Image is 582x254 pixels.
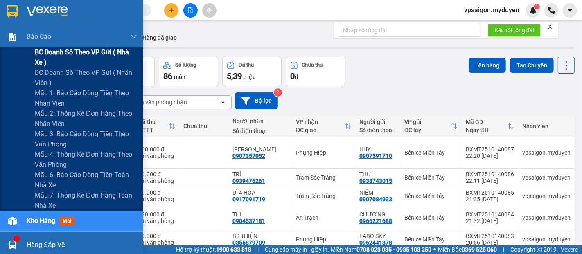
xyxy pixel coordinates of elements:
button: plus [164,3,178,18]
div: BXMT2510140085 [466,189,514,196]
div: Trạm Sóc Trăng [296,193,351,199]
div: 22:20 [DATE] [466,153,514,159]
button: Tạo Chuyến [510,58,554,73]
div: 0907591710 [359,153,392,159]
div: Phụng Hiệp [296,149,351,156]
div: vpsaigon.myduyen [522,236,571,243]
div: BXMT2510140083 [466,233,514,239]
div: Tại văn phòng [138,239,175,246]
span: close [547,24,553,29]
div: BXMT2510140084 [466,211,514,218]
div: HTTT [138,127,169,133]
div: Chưa thu [302,62,323,68]
button: Kết nối tổng đài [488,24,541,37]
div: 0966221688 [359,218,392,224]
div: 220.000 đ [138,211,175,218]
span: Báo cáo [27,31,51,42]
div: 20:56 [DATE] [466,239,514,246]
div: Bến xe Miền Tây [404,193,458,199]
div: BXMT2510140087 [466,146,514,153]
img: logo-vxr [7,5,18,18]
button: Đã thu5,39 triệu [222,57,282,86]
div: Chưa thu [183,123,224,129]
div: BXMT2510140086 [466,171,514,178]
div: 50.000 đ [138,171,175,178]
strong: 0369 525 060 [462,246,497,253]
span: triệu [243,74,256,80]
div: 60.000 đ [138,189,175,196]
span: ⚪️ [433,248,436,251]
th: Toggle SortBy [292,115,355,137]
span: Mẫu 6: Báo cáo dòng tiền toàn nhà xe [35,170,137,190]
div: Số điện thoại [359,127,396,133]
div: 0907084933 [359,196,392,202]
span: Miền Nam [331,245,431,254]
div: Hàng sắp về [27,239,137,251]
button: file-add [183,3,198,18]
span: Mẫu 1: Báo cáo dòng tiền theo nhân viên [35,88,137,108]
div: Tại văn phòng [138,218,175,224]
div: ĐC giao [296,127,345,133]
strong: 0708 023 035 - 0935 103 250 [356,246,431,253]
div: Đã thu [239,62,254,68]
div: DÌ 4 HOA [232,189,288,196]
button: Hàng đã giao [136,28,183,47]
div: ĐC lấy [404,127,451,133]
span: 86 [163,71,172,81]
div: THI [232,211,288,218]
span: món [174,74,185,80]
span: | [257,245,259,254]
span: Kho hàng [27,217,55,225]
div: Đã thu [138,119,169,125]
img: icon-new-feature [530,7,537,14]
div: 0939476261 [232,178,265,184]
div: Bến xe Miền Tây [404,214,458,221]
div: Bến xe Miền Tây [404,149,458,156]
div: THƯ [359,171,396,178]
span: BC doanh số theo VP gửi ( nhà xe ) [35,47,137,67]
img: solution-icon [8,33,17,41]
button: Lên hàng [469,58,506,73]
input: Nhập số tổng đài [338,24,481,37]
button: aim [202,3,217,18]
th: Toggle SortBy [462,115,518,137]
div: Tại văn phòng [138,196,175,202]
div: Phụng Hiệp [296,236,351,243]
div: Bến xe Miền Tây [404,236,458,243]
span: 0 [290,71,295,81]
span: Miền Bắc [438,245,497,254]
div: Trạm Sóc Trăng [296,174,351,181]
div: 100.000 đ [138,146,175,153]
span: Mẫu 7: Thống kê đơn hàng toàn nhà xe [35,190,137,211]
span: vpsaigon.myduyen [458,5,526,15]
div: NIỀM. [359,189,396,196]
span: 5,39 [227,71,242,81]
div: vpsaigon.myduyen [522,149,571,156]
img: warehouse-icon [8,217,17,225]
span: Mẫu 4: Thống kê đơn hàng theo văn phòng [35,149,137,170]
div: 0917091719 [232,196,265,202]
span: | [503,245,504,254]
button: Chưa thu0đ [286,57,345,86]
strong: 1900 633 818 [216,246,251,253]
span: Mẫu 2: Thống kê đơn hàng theo nhân viên [35,108,137,129]
div: 0355879709 [232,239,265,246]
div: Người gửi [359,119,396,125]
div: Người nhận [232,118,288,124]
div: LABO SKY [359,233,396,239]
sup: 1 [534,4,540,9]
span: đ [295,74,298,80]
img: phone-icon [548,7,555,14]
span: 1 [535,4,538,9]
div: 22:11 [DATE] [466,178,514,184]
span: aim [206,7,212,13]
div: VP gửi [404,119,451,125]
div: 21:35 [DATE] [466,196,514,202]
span: Cung cấp máy in - giấy in: [265,245,329,254]
button: Bộ lọc [235,92,278,109]
div: vpsaigon.myduyen [522,214,571,221]
div: Chọn văn phòng nhận [131,98,187,106]
span: Kết nối tổng đài [494,26,534,35]
div: VP nhận [296,119,345,125]
div: 0904537181 [232,218,265,224]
